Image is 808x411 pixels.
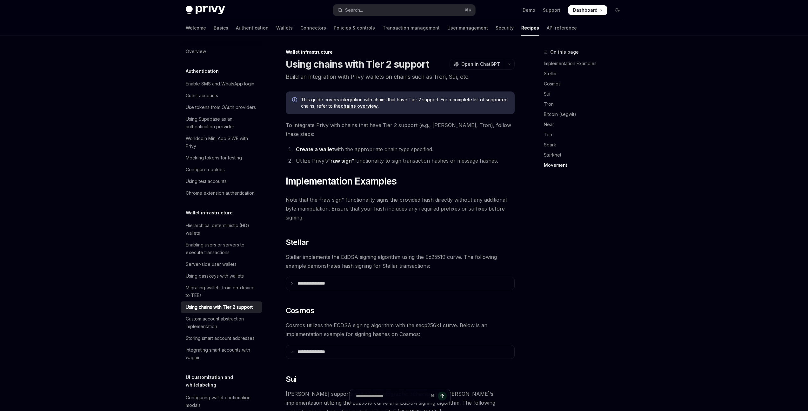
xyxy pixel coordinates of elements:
[612,5,623,15] button: Toggle dark mode
[181,187,262,199] a: Chrome extension authentication
[333,4,475,16] button: Open search
[186,154,242,162] div: Mocking tokens for testing
[186,394,258,409] div: Configuring wallet confirmation modals
[181,164,262,175] a: Configure cookies
[181,78,262,90] a: Enable SMS and WhatsApp login
[181,313,262,332] a: Custom account abstraction implementation
[296,146,334,153] a: Create a wallet
[286,72,515,81] p: Build an integration with Privy wallets on chains such as Tron, Sui, etc.
[181,220,262,239] a: Hierarchical deterministic (HD) wallets
[547,20,577,36] a: API reference
[523,7,535,13] a: Demo
[543,7,560,13] a: Support
[286,121,515,138] span: To integrate Privy with chains that have Tier 2 support (e.g., [PERSON_NAME], Tron), follow these...
[181,90,262,101] a: Guest accounts
[286,58,429,70] h1: Using chains with Tier 2 support
[181,344,262,363] a: Integrating smart accounts with wagmi
[276,20,293,36] a: Wallets
[450,59,504,70] button: Open in ChatGPT
[186,92,218,99] div: Guest accounts
[544,109,628,119] a: Bitcoin (segwit)
[573,7,598,13] span: Dashboard
[292,97,298,104] svg: Info
[186,315,258,330] div: Custom account abstraction implementation
[186,166,225,173] div: Configure cookies
[544,160,628,170] a: Movement
[550,48,579,56] span: On this page
[496,20,514,36] a: Security
[181,392,262,411] a: Configuring wallet confirmation modals
[181,333,262,344] a: Storing smart account addresses
[186,260,237,268] div: Server-side user wallets
[328,158,354,164] a: “raw sign”
[286,237,309,247] span: Stellar
[286,175,397,187] span: Implementation Examples
[300,20,326,36] a: Connectors
[181,282,262,301] a: Migrating wallets from on-device to TEEs
[465,8,471,13] span: ⌘ K
[294,145,515,154] li: with the appropriate chain type specified.
[544,99,628,109] a: Tron
[186,222,258,237] div: Hierarchical deterministic (HD) wallets
[181,270,262,282] a: Using passkeys with wallets
[286,321,515,339] span: Cosmos utilizes the ECDSA signing algorithm with the secp256k1 curve. Below is an implementation ...
[286,306,314,316] span: Cosmos
[186,303,253,311] div: Using chains with Tier 2 support
[294,156,515,165] li: Utilize Privy’s functionality to sign transaction hashes or message hashes.
[181,176,262,187] a: Using test accounts
[286,195,515,222] span: Note that the “raw sign” functionality signs the provided hash directly without any additional by...
[186,178,227,185] div: Using test accounts
[186,334,255,342] div: Storing smart account addresses
[186,272,244,280] div: Using passkeys with wallets
[447,20,488,36] a: User management
[181,301,262,313] a: Using chains with Tier 2 support
[186,48,206,55] div: Overview
[181,259,262,270] a: Server-side user wallets
[186,189,255,197] div: Chrome extension authentication
[181,152,262,164] a: Mocking tokens for testing
[186,346,258,361] div: Integrating smart accounts with wagmi
[186,284,258,299] div: Migrating wallets from on-device to TEEs
[181,113,262,132] a: Using Supabase as an authentication provider
[341,103,378,109] a: chains overview
[383,20,440,36] a: Transaction management
[186,135,258,150] div: Worldcoin Mini App SIWE with Privy
[236,20,269,36] a: Authentication
[521,20,539,36] a: Recipes
[544,69,628,79] a: Stellar
[181,133,262,152] a: Worldcoin Mini App SIWE with Privy
[544,140,628,150] a: Spark
[186,20,206,36] a: Welcome
[186,241,258,256] div: Enabling users or servers to execute transactions
[544,58,628,69] a: Implementation Examples
[438,392,447,401] button: Send message
[186,67,219,75] h5: Authentication
[186,209,233,217] h5: Wallet infrastructure
[334,20,375,36] a: Policies & controls
[301,97,508,109] span: This guide covers integration with chains that have Tier 2 support. For a complete list of suppor...
[544,89,628,99] a: Sui
[568,5,607,15] a: Dashboard
[186,80,254,88] div: Enable SMS and WhatsApp login
[544,150,628,160] a: Starknet
[544,130,628,140] a: Ton
[186,115,258,131] div: Using Supabase as an authentication provider
[181,239,262,258] a: Enabling users or servers to execute transactions
[356,389,428,403] input: Ask a question...
[186,374,262,389] h5: UI customization and whitelabeling
[286,49,515,55] div: Wallet infrastructure
[214,20,228,36] a: Basics
[286,374,297,384] span: Sui
[186,104,256,111] div: Use tokens from OAuth providers
[544,79,628,89] a: Cosmos
[345,6,363,14] div: Search...
[544,119,628,130] a: Near
[186,6,225,15] img: dark logo
[181,102,262,113] a: Use tokens from OAuth providers
[461,61,500,67] span: Open in ChatGPT
[181,46,262,57] a: Overview
[286,253,515,270] span: Stellar implements the EdDSA signing algorithm using the Ed25519 curve. The following example dem...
